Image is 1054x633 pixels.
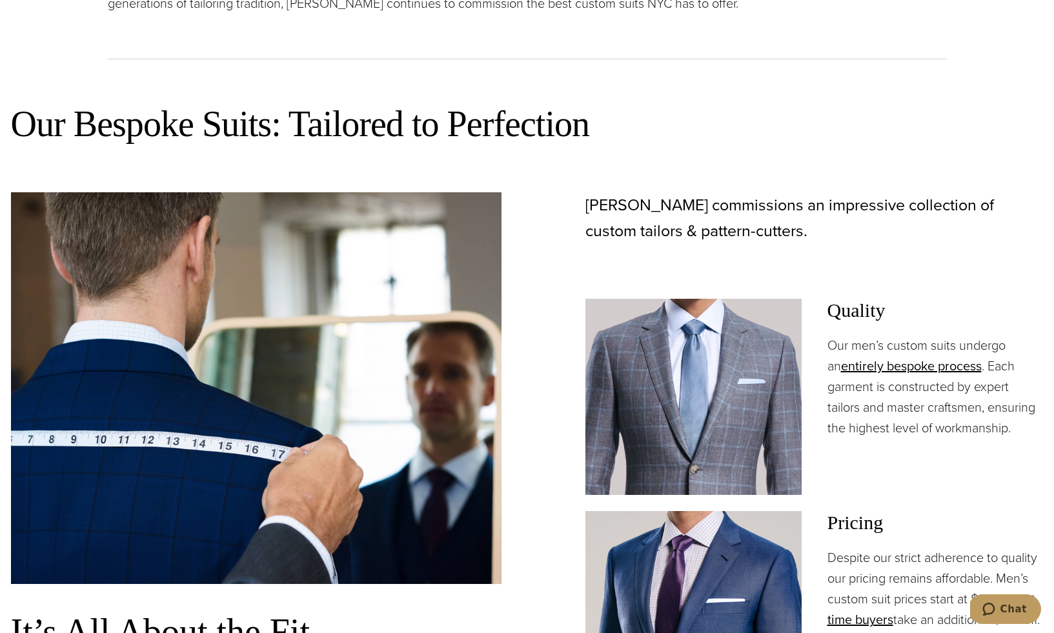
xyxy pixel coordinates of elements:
img: Bespoke tailor measuring the shoulder of client wearing a blue bespoke suit. [11,192,502,584]
h3: Quality [827,299,1044,322]
p: Our men’s custom suits undergo an . Each garment is constructed by expert tailors and master craf... [827,335,1044,438]
h2: Our Bespoke Suits: Tailored to Perfection [11,101,1044,147]
img: Client in Zegna grey windowpane bespoke suit with white shirt and light blue tie. [585,299,802,495]
a: First time buyers [827,589,1035,629]
iframe: Opens a widget where you can chat to one of our agents [970,594,1041,627]
p: Despite our strict adherence to quality our pricing remains affordable. Men’s custom suit prices ... [827,547,1044,630]
h3: Pricing [827,511,1044,534]
p: [PERSON_NAME] commissions an impressive collection of custom tailors & pattern-cutters. [585,192,1044,244]
a: entirely bespoke process [841,356,982,376]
